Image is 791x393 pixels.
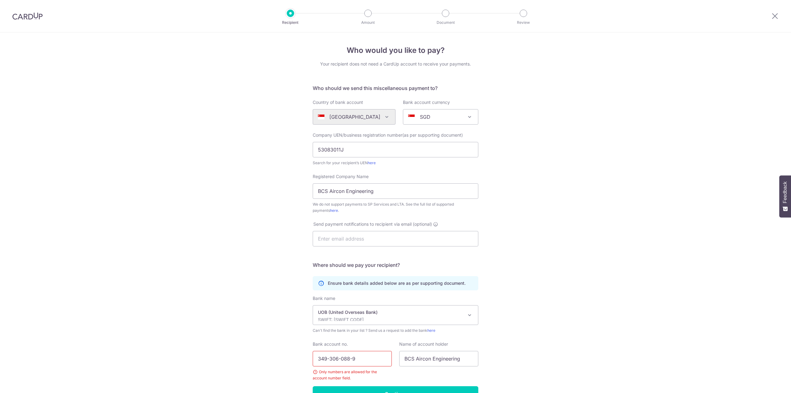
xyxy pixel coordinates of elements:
p: Ensure bank details added below are as per supporting document. [328,280,466,286]
span: Can't find the bank in your list ? Send us a request to add the bank [313,327,478,334]
div: We do not support payments to SP Services and LTA. See the full list of supported payments . [313,201,478,214]
span: Feedback [782,182,788,203]
div: Search for your recipient’s UEN [313,160,478,166]
span: SGD [403,109,478,125]
p: Amount [345,19,391,26]
p: Recipient [268,19,313,26]
span: SGD [403,109,478,124]
label: Name of account holder [399,341,448,347]
p: UOB (United Overseas Bank) [318,309,463,315]
label: Bank account currency [403,99,450,105]
img: CardUp [12,12,43,20]
span: Company UEN/business registration number(as per supporting document) [313,132,463,138]
p: Document [423,19,468,26]
span: Send payment notifications to recipient via email (optional) [313,221,432,227]
input: Enter email address [313,231,478,246]
div: Only numbers are allowed for the account number field. [313,369,392,381]
button: Feedback - Show survey [779,175,791,217]
a: here [368,160,376,165]
a: here [427,328,435,333]
h5: Who should we send this miscellaneous payment to? [313,84,478,92]
h4: Who would you like to pay? [313,45,478,56]
label: Bank account no. [313,341,348,347]
label: Bank name [313,295,335,301]
span: UOB (United Overseas Bank) [313,305,478,325]
a: here [330,208,338,213]
p: SGD [420,113,430,121]
h5: Where should we pay your recipient? [313,261,478,269]
span: Registered Company Name [313,174,369,179]
p: Review [501,19,546,26]
label: Country of bank account [313,99,363,105]
p: SWIFT: [SWIFT_CODE] [318,317,463,323]
div: Your recipient does not need a CardUp account to receive your payments. [313,61,478,67]
span: UOB (United Overseas Bank) [313,305,478,325]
